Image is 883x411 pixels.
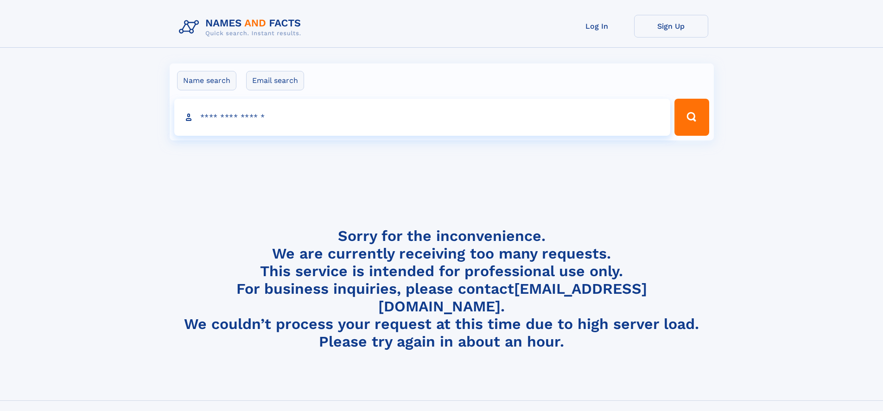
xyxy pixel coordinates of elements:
[634,15,708,38] a: Sign Up
[175,15,309,40] img: Logo Names and Facts
[177,71,236,90] label: Name search
[674,99,709,136] button: Search Button
[175,227,708,351] h4: Sorry for the inconvenience. We are currently receiving too many requests. This service is intend...
[246,71,304,90] label: Email search
[174,99,671,136] input: search input
[378,280,647,315] a: [EMAIL_ADDRESS][DOMAIN_NAME]
[560,15,634,38] a: Log In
